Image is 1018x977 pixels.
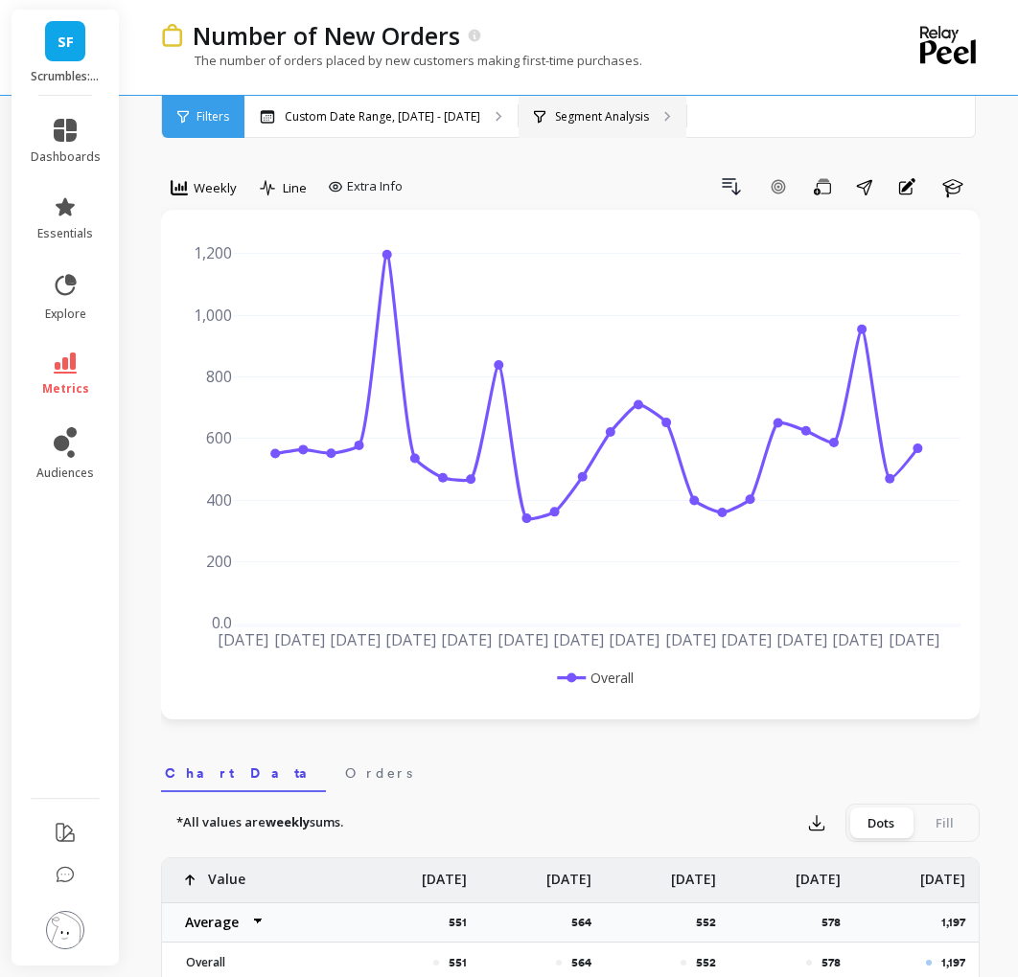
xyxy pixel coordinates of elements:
span: dashboards [31,149,101,165]
p: 552 [696,915,728,930]
p: 1,197 [941,955,965,970]
p: [DATE] [796,858,841,889]
p: Custom Date Range, [DATE] - [DATE] [285,109,480,125]
p: 578 [821,915,852,930]
p: 578 [821,955,841,970]
span: essentials [37,226,93,241]
p: *All values are sums. [176,813,343,832]
p: Overall [174,955,342,970]
nav: Tabs [161,748,980,792]
p: Segment Analysis [555,109,649,125]
p: Value [208,858,245,889]
p: [DATE] [671,858,716,889]
span: metrics [42,381,89,397]
p: 564 [571,915,603,930]
p: [DATE] [546,858,591,889]
span: Chart Data [165,763,322,783]
p: 564 [571,955,591,970]
p: [DATE] [920,858,965,889]
p: The number of orders placed by new customers making first-time purchases. [161,52,642,69]
span: Weekly [194,179,237,197]
p: 551 [449,955,467,970]
p: Scrumbles: Natural Pet Food [31,69,101,84]
p: 551 [449,915,478,930]
span: explore [45,307,86,322]
span: Extra Info [347,177,403,196]
span: Filters [197,109,229,125]
span: Line [283,179,307,197]
span: audiences [36,466,94,481]
div: Dots [849,807,913,838]
strong: weekly [266,813,310,830]
span: Orders [345,763,412,783]
img: header icon [161,24,183,48]
div: Fill [913,807,976,838]
img: profile picture [46,911,84,949]
p: [DATE] [422,858,467,889]
p: 552 [696,955,716,970]
span: SF [58,31,74,53]
p: 1,197 [941,915,977,930]
p: Number of New Orders [193,19,460,52]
